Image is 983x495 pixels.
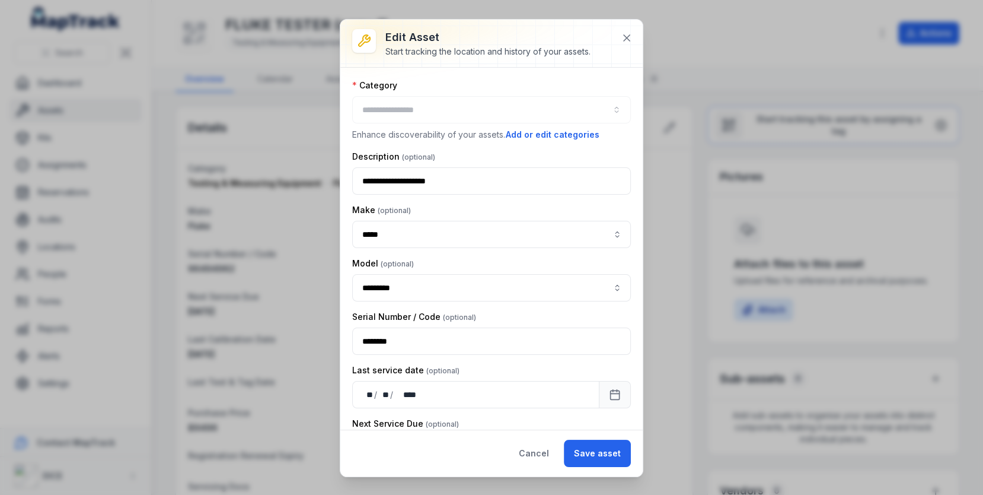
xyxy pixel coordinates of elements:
[352,364,459,376] label: Last service date
[352,80,397,91] label: Category
[352,274,631,302] input: asset-edit:cf[2cdd2775-c7d8-450d-b98a-5757d661b82d]-label
[352,151,435,163] label: Description
[505,128,600,141] button: Add or edit categories
[374,389,378,401] div: /
[378,389,390,401] div: month,
[390,389,394,401] div: /
[385,29,591,46] h3: Edit asset
[509,440,559,467] button: Cancel
[352,418,459,430] label: Next Service Due
[394,389,417,401] div: year,
[564,440,631,467] button: Save asset
[352,221,631,248] input: asset-edit:cf[22ab1470-93eb-4cc8-afc1-b7df000237c4]-label
[352,128,631,141] p: Enhance discoverability of your assets.
[352,258,414,269] label: Model
[352,204,411,216] label: Make
[385,46,591,58] div: Start tracking the location and history of your assets.
[352,311,476,323] label: Serial Number / Code
[599,381,631,408] button: Calendar
[362,389,374,401] div: day,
